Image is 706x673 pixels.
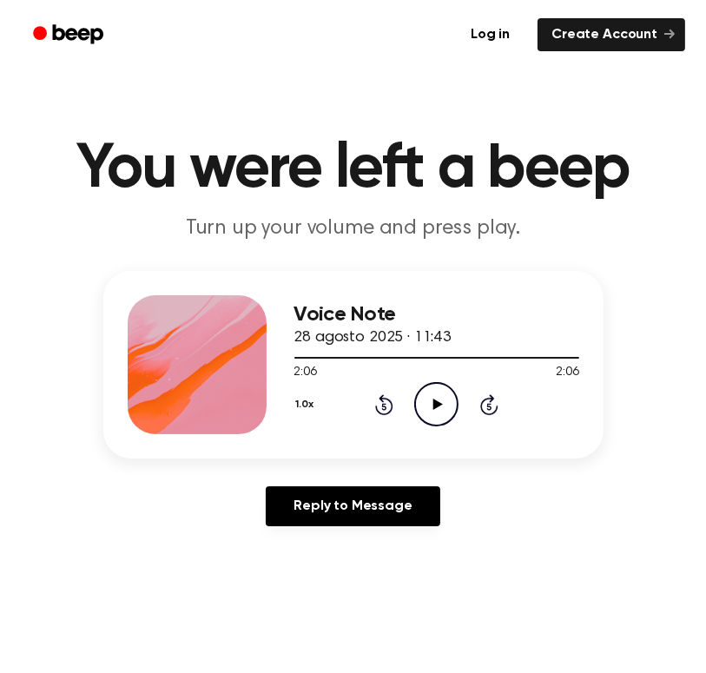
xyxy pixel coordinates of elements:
p: Turn up your volume and press play. [21,214,685,243]
a: Reply to Message [266,486,439,526]
a: Log in [453,15,527,55]
h1: You were left a beep [21,138,685,201]
a: Create Account [538,18,685,51]
h3: Voice Note [294,303,579,327]
span: 2:06 [294,364,317,382]
span: 2:06 [556,364,578,382]
button: 1.0x [294,390,320,419]
a: Beep [21,18,119,52]
span: 28 agosto 2025 · 11:43 [294,330,451,346]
